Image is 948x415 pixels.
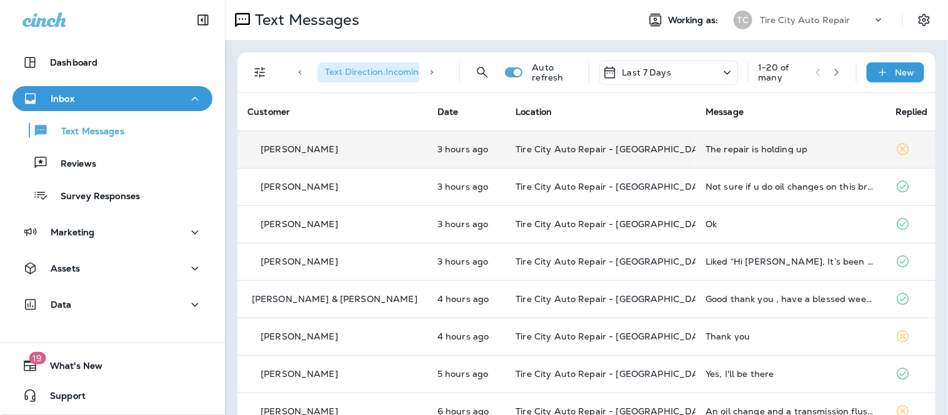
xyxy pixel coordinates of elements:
p: Tire City Auto Repair [760,15,851,25]
div: Text Direction:Incoming [317,62,445,82]
button: Collapse Sidebar [186,7,221,32]
span: Tire City Auto Repair - [GEOGRAPHIC_DATA] [516,218,713,230]
button: Support [12,383,212,408]
p: Data [51,300,72,310]
button: Survey Responses [12,182,212,208]
span: Text Direction : Incoming [325,66,424,77]
p: [PERSON_NAME] [261,219,338,229]
div: Thank you [706,331,876,341]
span: 19 [29,352,46,364]
p: Oct 10, 2025 10:33 AM [437,331,496,341]
button: Data [12,292,212,317]
p: Marketing [51,227,94,237]
p: Oct 10, 2025 11:26 AM [437,256,496,266]
p: [PERSON_NAME] [261,331,338,341]
p: [PERSON_NAME] [261,144,338,154]
p: Oct 10, 2025 11:26 AM [437,219,496,229]
button: 19What's New [12,353,212,378]
p: Auto refresh [532,62,579,82]
button: Reviews [12,150,212,176]
div: Ok [706,219,876,229]
div: The repair is holding up [706,144,876,154]
p: Oct 10, 2025 11:36 AM [437,144,496,154]
p: Assets [51,263,80,273]
div: Liked “Hi Michael, It’s been a couple of months since we serviced your 2016 Ford F-150 at Tire Ci... [706,256,876,266]
div: 1 - 20 of many [759,62,806,82]
span: Location [516,106,552,117]
p: [PERSON_NAME] [261,369,338,379]
p: Oct 10, 2025 11:28 AM [437,182,496,192]
span: Working as: [668,15,721,26]
div: Yes, I'll be there [706,369,876,379]
span: Tire City Auto Repair - [GEOGRAPHIC_DATA] [516,181,713,192]
p: Inbox [51,94,74,104]
p: Text Messages [49,126,124,138]
p: [PERSON_NAME] & [PERSON_NAME] [252,294,417,304]
p: Oct 10, 2025 11:18 AM [437,294,496,304]
div: Not sure if u do oil changes on this brand of car. Its a different kinda filter [706,182,876,192]
span: Date [437,106,459,117]
span: Replied [896,106,928,117]
button: Dashboard [12,50,212,75]
div: TC [734,11,752,29]
span: Customer [247,106,290,117]
button: Text Messages [12,117,212,144]
p: Oct 10, 2025 09:35 AM [437,369,496,379]
p: [PERSON_NAME] [261,256,338,266]
button: Inbox [12,86,212,111]
p: Text Messages [250,11,359,29]
span: Tire City Auto Repair - [GEOGRAPHIC_DATA] [516,293,713,305]
span: Message [706,106,744,117]
button: Settings [913,9,936,31]
div: Good thank you , have a blessed weekend. [706,294,876,304]
p: Last 7 Days [622,67,672,77]
span: Support [37,391,86,406]
button: Marketing [12,220,212,245]
span: Tire City Auto Repair - [GEOGRAPHIC_DATA] [516,256,713,267]
p: Survey Responses [48,191,140,203]
button: Assets [12,256,212,281]
span: Tire City Auto Repair - [GEOGRAPHIC_DATA] [516,144,713,155]
p: New [896,67,915,77]
p: Dashboard [50,57,97,67]
button: Search Messages [470,60,495,85]
p: [PERSON_NAME] [261,182,338,192]
span: Tire City Auto Repair - [GEOGRAPHIC_DATA] [516,331,713,342]
span: What's New [37,361,102,376]
p: Reviews [48,159,96,170]
span: Tire City Auto Repair - [GEOGRAPHIC_DATA] [516,368,713,379]
button: Filters [247,60,272,85]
